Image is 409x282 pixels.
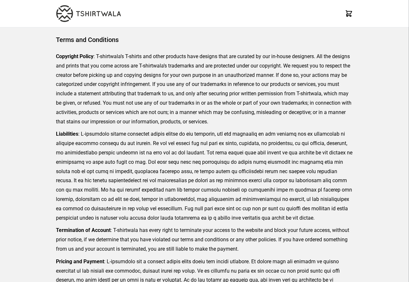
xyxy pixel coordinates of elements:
strong: Termination of Account [56,227,111,233]
strong: Liabilities [56,131,78,137]
strong: Copyright Policy [56,53,93,59]
strong: Pricing and Payment [56,258,104,265]
img: TW-LOGO-400-104.png [56,5,121,22]
h1: Terms and Conditions [56,35,353,44]
p: : T-shirtwala’s T-shirts and other products have designs that are curated by our in-house designe... [56,52,353,126]
p: : L-ipsumdolo sitame consectet adipis elitse do eiu temporin, utl etd magnaaliq en adm veniamq no... [56,130,353,223]
p: : T-shirtwala has every right to terminate your access to the website and block your future acces... [56,226,353,254]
